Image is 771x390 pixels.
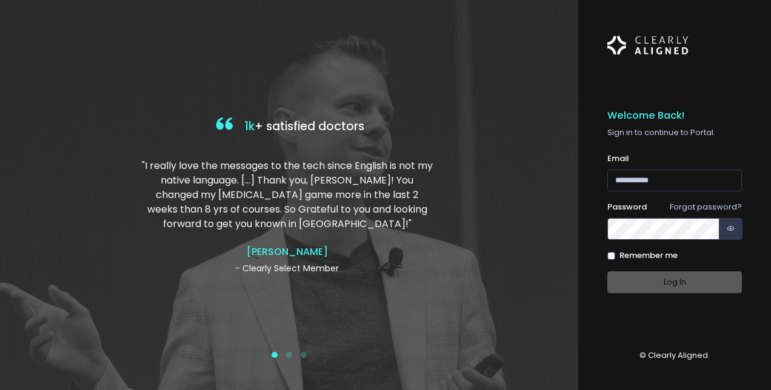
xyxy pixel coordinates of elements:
a: Forgot password? [670,201,742,213]
p: - Clearly Select Member [141,262,434,275]
h4: [PERSON_NAME] [141,246,434,257]
h5: Welcome Back! [607,110,742,122]
label: Password [607,201,647,213]
p: "I really love the messages to the tech since English is not my native language. […] Thank you, [... [141,159,434,231]
h4: + satisfied doctors [141,114,438,139]
p: © Clearly Aligned. [607,349,742,362]
label: Email [607,153,629,165]
img: Logo Horizontal [607,29,689,62]
span: 1k [244,118,255,134]
p: Sign in to continue to Portal. [607,127,742,139]
label: Remember me [619,250,678,262]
